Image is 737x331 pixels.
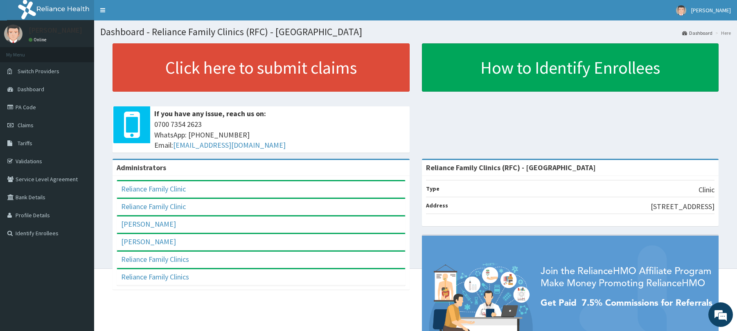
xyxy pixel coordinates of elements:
span: Tariffs [18,140,32,147]
b: Address [426,202,448,209]
a: Reliance Family Clinics [121,254,189,264]
a: [PERSON_NAME] [121,219,176,229]
a: Online [29,37,48,43]
span: [PERSON_NAME] [691,7,731,14]
p: [PERSON_NAME] [29,27,82,34]
a: Reliance Family Clinics [121,272,189,281]
li: Here [713,29,731,36]
span: 0700 7354 2623 WhatsApp: [PHONE_NUMBER] Email: [154,119,406,151]
span: Switch Providers [18,68,59,75]
strong: Reliance Family Clinics (RFC) - [GEOGRAPHIC_DATA] [426,163,596,172]
img: User Image [676,5,686,16]
h1: Dashboard - Reliance Family Clinics (RFC) - [GEOGRAPHIC_DATA] [100,27,731,37]
a: Reliance Family Clinic [121,184,186,194]
a: Click here to submit claims [113,43,410,92]
b: Type [426,185,439,192]
b: If you have any issue, reach us on: [154,109,266,118]
a: [EMAIL_ADDRESS][DOMAIN_NAME] [173,140,286,150]
span: Claims [18,122,34,129]
img: User Image [4,25,23,43]
a: Dashboard [682,29,712,36]
p: [STREET_ADDRESS] [651,201,714,212]
span: Dashboard [18,86,44,93]
a: [PERSON_NAME] [121,237,176,246]
p: Clinic [699,185,714,195]
a: Reliance Family Clinic [121,202,186,211]
b: Administrators [117,163,166,172]
a: How to Identify Enrollees [422,43,719,92]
